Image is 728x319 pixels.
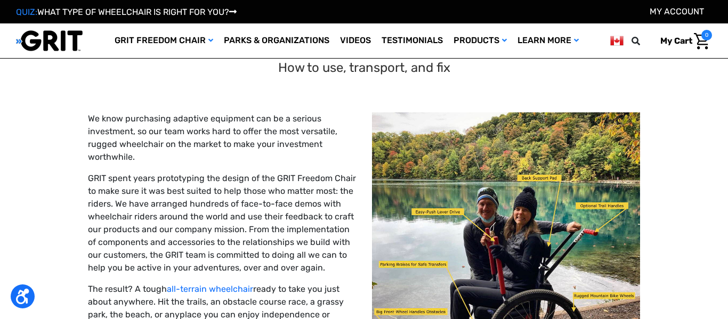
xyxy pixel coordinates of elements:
[583,250,723,300] iframe: Tidio Chat
[16,7,237,17] a: QUIZ:WHAT TYPE OF WHEELCHAIR IS RIGHT FOR YOU?
[109,23,219,58] a: GRIT Freedom Chair
[636,30,652,52] input: Search
[448,23,512,58] a: Products
[88,112,356,163] p: We know purchasing adaptive equipment can be a serious investment, so our team works hard to offe...
[610,34,624,47] img: ca.png
[652,30,712,52] a: Cart with 0 items
[694,33,709,50] img: Cart
[701,30,712,40] span: 0
[16,7,37,17] span: QUIZ:
[219,23,335,58] a: Parks & Organizations
[16,30,83,52] img: GRIT All-Terrain Wheelchair and Mobility Equipment
[660,36,692,46] span: My Cart
[167,284,253,294] a: all-terrain wheelchair
[650,6,704,17] a: Account
[335,23,376,58] a: Videos
[88,172,356,274] p: GRIT spent years prototyping the design of the GRIT Freedom Chair to make sure it was best suited...
[512,23,584,58] a: Learn More
[376,23,448,58] a: Testimonials
[278,58,450,77] p: How to use, transport, and fix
